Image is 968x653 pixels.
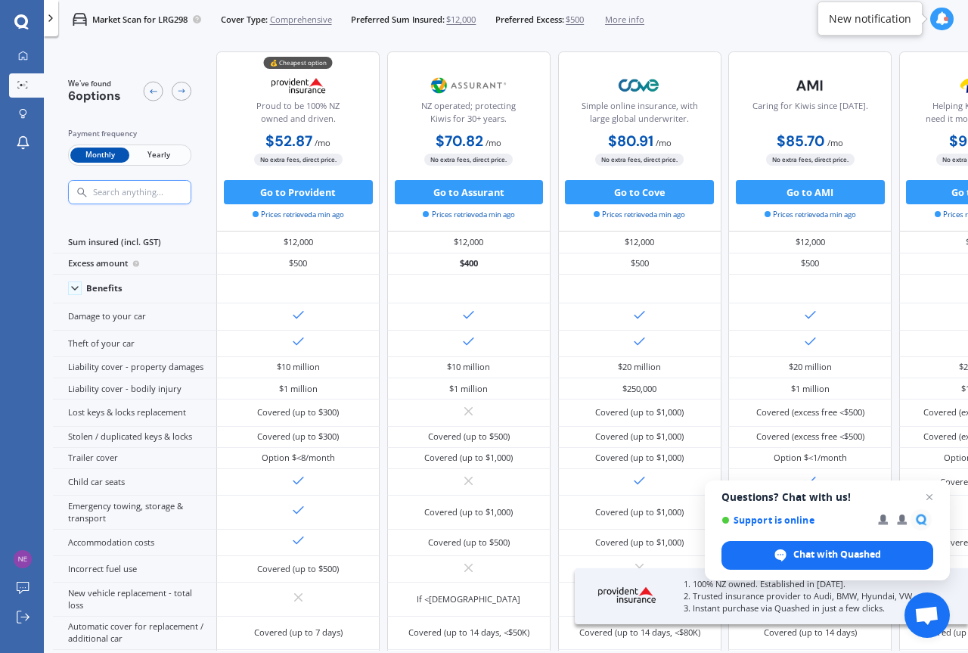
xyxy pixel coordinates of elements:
[68,128,191,140] div: Payment frequency
[253,210,344,220] span: Prices retrieved a min ago
[618,361,661,373] div: $20 million
[495,14,564,26] span: Preferred Excess:
[566,14,584,26] span: $500
[70,148,129,163] span: Monthly
[446,14,476,26] span: $12,000
[257,563,339,575] div: Covered (up to $500)
[53,583,216,616] div: New vehicle replacement - total loss
[449,383,488,395] div: $1 million
[216,253,380,275] div: $500
[565,180,714,204] button: Go to Cove
[14,550,32,568] img: 15a3b1087a06777c9f3d0f9728751318
[684,590,938,602] p: 2. Trusted insurance provider to Audi, BMW, Hyundai, VW...
[595,406,684,418] div: Covered (up to $1,000)
[351,14,445,26] span: Preferred Sum Insured:
[417,593,520,605] div: If <[DEMOGRAPHIC_DATA]
[622,383,656,395] div: $250,000
[600,70,680,101] img: Cove.webp
[728,232,892,253] div: $12,000
[315,137,330,148] span: / mo
[429,70,509,101] img: Assurant.png
[259,70,339,101] img: Provident.png
[656,137,672,148] span: / mo
[728,253,892,275] div: $500
[756,431,864,443] div: Covered (excess free <$500)
[53,427,216,448] div: Stolen / duplicated keys & locks
[68,79,121,89] span: We've found
[53,496,216,529] div: Emergency towing, storage & transport
[423,210,514,220] span: Prices retrieved a min ago
[770,70,850,101] img: AMI-text-1.webp
[424,154,513,165] span: No extra fees, direct price.
[774,452,847,464] div: Option $<1/month
[227,100,369,130] div: Proud to be 100% NZ owned and driven.
[721,541,933,570] div: Chat with Quashed
[428,431,510,443] div: Covered (up to $500)
[53,253,216,275] div: Excess amount
[216,232,380,253] div: $12,000
[684,578,938,590] p: 1. 100% NZ owned. Established in [DATE].
[270,14,332,26] span: Comprehensive
[53,617,216,650] div: Automatic cover for replacement / additional car
[398,100,540,130] div: NZ operated; protecting Kiwis for 30+ years.
[53,556,216,583] div: Incorrect fuel use
[791,383,830,395] div: $1 million
[595,431,684,443] div: Covered (up to $1,000)
[585,579,669,611] img: Provident.webp
[221,14,268,26] span: Cover Type:
[793,548,881,561] span: Chat with Quashed
[387,232,551,253] div: $12,000
[424,452,513,464] div: Covered (up to $1,000)
[53,232,216,253] div: Sum insured (incl. GST)
[257,406,339,418] div: Covered (up to $300)
[53,378,216,400] div: Liability cover - bodily injury
[262,452,335,464] div: Option $<8/month
[608,132,653,151] b: $80.91
[224,180,373,204] button: Go to Provident
[568,100,710,130] div: Simple online insurance, with large global underwriter.
[920,488,939,506] span: Close chat
[605,14,644,26] span: More info
[447,361,490,373] div: $10 million
[53,331,216,357] div: Theft of your car
[395,180,544,204] button: Go to Assurant
[486,137,501,148] span: / mo
[721,491,933,503] span: Questions? Chat with us!
[764,627,857,639] div: Covered (up to 14 days)
[68,88,121,104] span: 6 options
[558,253,721,275] div: $500
[53,357,216,378] div: Liability cover - property damages
[254,154,343,165] span: No extra fees, direct price.
[92,14,188,26] p: Market Scan for LRG298
[53,530,216,556] div: Accommodation costs
[424,506,513,518] div: Covered (up to $1,000)
[684,602,938,614] p: 3. Instant purchase via Quashed in just a few clicks.
[408,627,529,639] div: Covered (up to 14 days, <$50K)
[765,210,856,220] span: Prices retrieved a min ago
[766,154,855,165] span: No extra fees, direct price.
[777,132,825,151] b: $85.70
[789,361,832,373] div: $20 million
[558,232,721,253] div: $12,000
[594,210,685,220] span: Prices retrieved a min ago
[721,515,867,526] span: Support is online
[595,452,684,464] div: Covered (up to $1,000)
[756,406,864,418] div: Covered (excess free <$500)
[86,283,123,294] div: Benefits
[92,187,216,197] input: Search anything...
[254,627,343,639] div: Covered (up to 7 days)
[752,100,868,130] div: Caring for Kiwis since [DATE].
[387,253,551,275] div: $400
[595,154,684,165] span: No extra fees, direct price.
[829,11,911,26] div: New notification
[904,592,950,638] div: Open chat
[277,361,320,373] div: $10 million
[257,431,339,443] div: Covered (up to $300)
[736,180,885,204] button: Go to AMI
[579,627,700,639] div: Covered (up to 14 days, <$80K)
[129,148,188,163] span: Yearly
[53,448,216,469] div: Trailer cover
[428,536,510,549] div: Covered (up to $500)
[53,303,216,330] div: Damage to your car
[595,536,684,549] div: Covered (up to $1,000)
